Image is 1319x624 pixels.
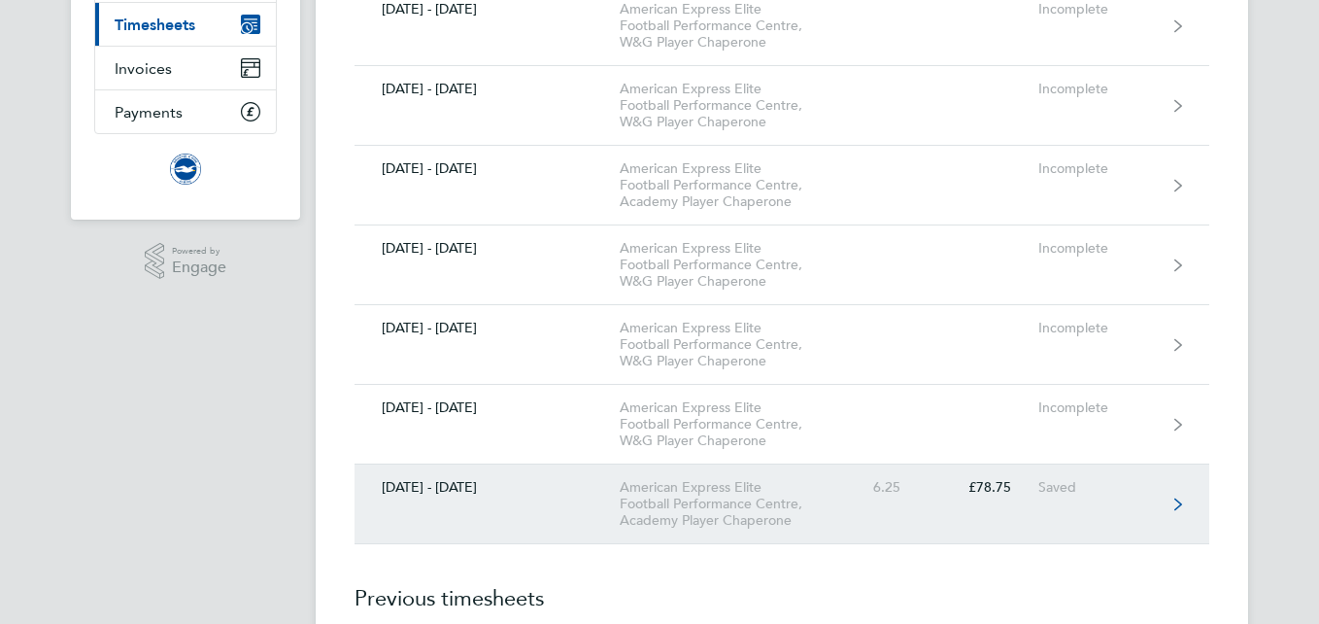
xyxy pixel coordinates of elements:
[928,479,1038,496] div: £78.75
[94,154,277,185] a: Go to home page
[170,154,201,185] img: brightonandhovealbion-logo-retina.png
[355,240,620,257] div: [DATE] - [DATE]
[1038,81,1158,97] div: Incomplete
[145,243,227,280] a: Powered byEngage
[115,59,172,78] span: Invoices
[355,465,1209,544] a: [DATE] - [DATE]American Express Elite Football Performance Centre, Academy Player Chaperone6.25£7...
[115,16,195,34] span: Timesheets
[1038,399,1158,416] div: Incomplete
[1038,240,1158,257] div: Incomplete
[1038,160,1158,177] div: Incomplete
[95,3,276,46] a: Timesheets
[355,66,1209,146] a: [DATE] - [DATE]American Express Elite Football Performance Centre, W&G Player ChaperoneIncomplete
[620,81,842,130] div: American Express Elite Football Performance Centre, W&G Player Chaperone
[620,1,842,51] div: American Express Elite Football Performance Centre, W&G Player Chaperone
[355,225,1209,305] a: [DATE] - [DATE]American Express Elite Football Performance Centre, W&G Player ChaperoneIncomplete
[1038,320,1158,336] div: Incomplete
[355,385,1209,465] a: [DATE] - [DATE]American Express Elite Football Performance Centre, W&G Player ChaperoneIncomplete
[620,399,842,449] div: American Express Elite Football Performance Centre, W&G Player Chaperone
[1038,1,1158,17] div: Incomplete
[355,479,620,496] div: [DATE] - [DATE]
[355,399,620,416] div: [DATE] - [DATE]
[620,479,842,529] div: American Express Elite Football Performance Centre, Academy Player Chaperone
[620,160,842,210] div: American Express Elite Football Performance Centre, Academy Player Chaperone
[355,146,1209,225] a: [DATE] - [DATE]American Express Elite Football Performance Centre, Academy Player ChaperoneIncomp...
[355,81,620,97] div: [DATE] - [DATE]
[355,1,620,17] div: [DATE] - [DATE]
[620,240,842,290] div: American Express Elite Football Performance Centre, W&G Player Chaperone
[115,103,183,121] span: Payments
[355,160,620,177] div: [DATE] - [DATE]
[95,47,276,89] a: Invoices
[355,320,620,336] div: [DATE] - [DATE]
[620,320,842,369] div: American Express Elite Football Performance Centre, W&G Player Chaperone
[95,90,276,133] a: Payments
[1038,479,1158,496] div: Saved
[172,243,226,260] span: Powered by
[355,305,1209,385] a: [DATE] - [DATE]American Express Elite Football Performance Centre, W&G Player ChaperoneIncomplete
[172,260,226,276] span: Engage
[842,479,928,496] div: 6.25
